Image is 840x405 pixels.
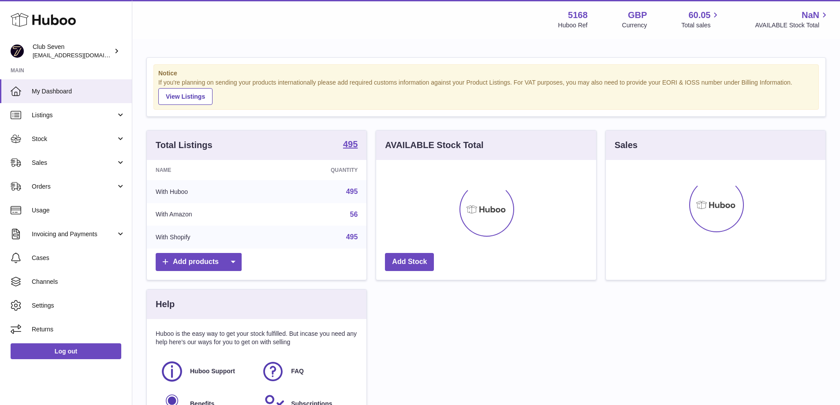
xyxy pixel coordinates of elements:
td: With Shopify [147,226,267,249]
span: AVAILABLE Stock Total [755,21,829,30]
div: Currency [622,21,647,30]
span: Cases [32,254,125,262]
a: 495 [343,140,358,150]
span: Huboo Support [190,367,235,375]
th: Quantity [267,160,367,180]
span: Total sales [681,21,721,30]
span: Settings [32,301,125,310]
strong: 495 [343,140,358,149]
a: FAQ [261,360,353,383]
a: Add Stock [385,253,434,271]
span: [EMAIL_ADDRESS][DOMAIN_NAME] [33,52,130,59]
a: Add products [156,253,242,271]
strong: GBP [628,9,647,21]
div: Club Seven [33,43,112,59]
span: Orders [32,182,116,191]
p: Huboo is the easy way to get your stock fulfilled. But incase you need any help here's our ways f... [156,330,358,346]
td: With Amazon [147,203,267,226]
span: 60.05 [688,9,710,21]
span: Stock [32,135,116,143]
strong: Notice [158,69,814,78]
a: 56 [350,211,358,218]
h3: Total Listings [156,139,213,151]
div: If you're planning on sending your products internationally please add required customs informati... [158,78,814,105]
a: Huboo Support [160,360,252,383]
a: Log out [11,343,121,359]
span: Invoicing and Payments [32,230,116,238]
strong: 5168 [568,9,588,21]
td: With Huboo [147,180,267,203]
th: Name [147,160,267,180]
h3: Sales [615,139,638,151]
a: View Listings [158,88,213,105]
span: Returns [32,325,125,334]
img: info@wearclubseven.com [11,45,24,58]
a: NaN AVAILABLE Stock Total [755,9,829,30]
a: 495 [346,188,358,195]
span: Usage [32,206,125,215]
span: FAQ [291,367,304,375]
div: Huboo Ref [558,21,588,30]
span: My Dashboard [32,87,125,96]
span: Channels [32,278,125,286]
a: 495 [346,233,358,241]
h3: AVAILABLE Stock Total [385,139,483,151]
span: Listings [32,111,116,119]
span: Sales [32,159,116,167]
span: NaN [802,9,819,21]
a: 60.05 Total sales [681,9,721,30]
h3: Help [156,298,175,310]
